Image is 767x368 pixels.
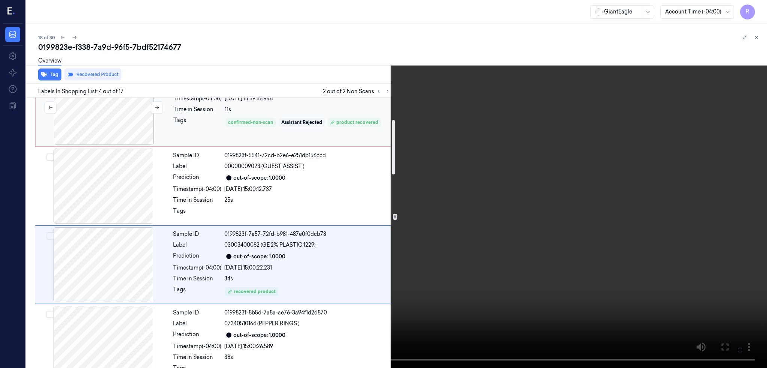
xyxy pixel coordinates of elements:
[173,162,221,170] div: Label
[224,241,316,249] span: 03003400082 (GE 2% PLASTIC 1229)
[233,331,285,339] div: out-of-scope: 1.0000
[233,253,285,261] div: out-of-scope: 1.0000
[38,69,61,80] button: Tag
[224,162,304,170] span: 00000009023 (GUEST ASSIST )
[46,232,54,240] button: Select row
[46,311,54,318] button: Select row
[173,353,221,361] div: Time in Session
[173,152,221,159] div: Sample ID
[281,119,322,126] div: Assistant Rejected
[173,106,222,113] div: Time in Session
[225,95,390,103] div: [DATE] 14:59:58.946
[173,116,222,128] div: Tags
[173,230,221,238] div: Sample ID
[38,42,761,52] div: 0199823e-f338-7a9d-96f5-7bdf52174677
[46,153,54,161] button: Select row
[228,119,273,126] div: confirmed-non-scan
[323,87,392,96] span: 2 out of 2 Non Scans
[224,309,391,317] div: 0199823f-8b5d-7a8a-ae76-3a94f1d2d870
[64,69,121,80] button: Recovered Product
[173,185,221,193] div: Timestamp (-04:00)
[173,252,221,261] div: Prediction
[224,196,391,204] div: 25s
[173,309,221,317] div: Sample ID
[38,57,61,66] a: Overview
[330,119,378,126] div: product recovered
[224,230,391,238] div: 0199823f-7a57-72fd-b981-487e0f0dcb73
[173,331,221,340] div: Prediction
[224,275,391,283] div: 34s
[228,288,276,295] div: recovered product
[173,320,221,328] div: Label
[224,343,391,350] div: [DATE] 15:00:26.589
[740,4,755,19] button: R
[224,185,391,193] div: [DATE] 15:00:12.737
[224,353,391,361] div: 38s
[224,320,300,328] span: 07340510164 (PEPPER RINGS )
[173,173,221,182] div: Prediction
[173,286,221,298] div: Tags
[173,196,221,204] div: Time in Session
[224,264,391,272] div: [DATE] 15:00:22.231
[173,95,222,103] div: Timestamp (-04:00)
[173,343,221,350] div: Timestamp (-04:00)
[173,207,221,219] div: Tags
[173,275,221,283] div: Time in Session
[38,34,55,41] span: 18 of 30
[225,106,390,113] div: 11s
[173,241,221,249] div: Label
[38,88,124,95] span: Labels In Shopping List: 4 out of 17
[173,264,221,272] div: Timestamp (-04:00)
[233,174,285,182] div: out-of-scope: 1.0000
[224,152,391,159] div: 0199823f-5541-72cd-b2e6-e251db156ccd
